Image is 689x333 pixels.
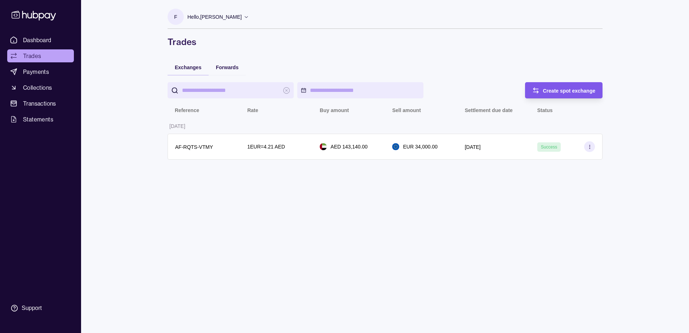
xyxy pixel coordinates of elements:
p: 1 EUR = 4.21 AED [247,143,285,151]
img: ae [320,143,327,150]
p: Settlement due date [465,107,513,113]
p: EUR 34,000.00 [403,143,437,151]
p: AED 143,140.00 [330,143,368,151]
a: Statements [7,113,74,126]
span: Dashboard [23,36,52,44]
p: Rate [247,107,258,113]
div: Support [22,304,42,312]
img: eu [392,143,399,150]
p: Buy amount [320,107,349,113]
span: Collections [23,83,52,92]
span: Statements [23,115,53,124]
a: Trades [7,49,74,62]
a: Payments [7,65,74,78]
a: Dashboard [7,34,74,46]
p: AF-RQTS-VTMY [175,144,213,150]
a: Transactions [7,97,74,110]
p: Status [537,107,553,113]
span: Payments [23,67,49,76]
p: Sell amount [392,107,421,113]
span: Transactions [23,99,56,108]
span: Success [541,145,557,150]
p: [DATE] [465,144,481,150]
p: [DATE] [169,123,185,129]
p: Hello, [PERSON_NAME] [187,13,242,21]
a: Support [7,301,74,316]
p: F [174,13,177,21]
p: Reference [175,107,199,113]
span: Forwards [216,65,239,70]
h1: Trades [168,36,603,48]
span: Exchanges [175,65,201,70]
span: Trades [23,52,41,60]
a: Collections [7,81,74,94]
input: search [182,82,279,98]
button: Create spot exchange [525,82,603,98]
span: Create spot exchange [543,88,596,94]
